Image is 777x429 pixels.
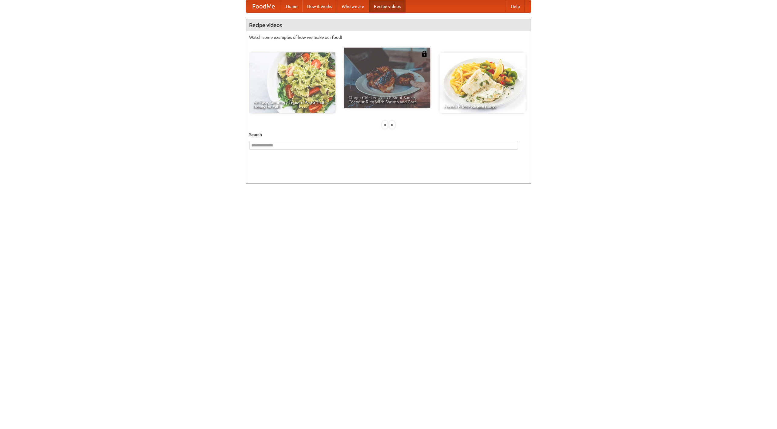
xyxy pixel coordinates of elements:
[337,0,369,12] a: Who we are
[444,105,521,109] span: French Fries Fish and Chips
[253,100,331,109] span: An Easy, Summery Tomato Pasta That's Ready for Fall
[249,52,335,113] a: An Easy, Summery Tomato Pasta That's Ready for Fall
[302,0,337,12] a: How it works
[246,19,531,31] h4: Recipe videos
[249,34,528,40] p: Watch some examples of how we make our food!
[281,0,302,12] a: Home
[382,121,388,129] div: «
[246,0,281,12] a: FoodMe
[369,0,405,12] a: Recipe videos
[389,121,395,129] div: »
[439,52,526,113] a: French Fries Fish and Chips
[506,0,525,12] a: Help
[421,51,427,57] img: 483408.png
[249,132,528,138] h5: Search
